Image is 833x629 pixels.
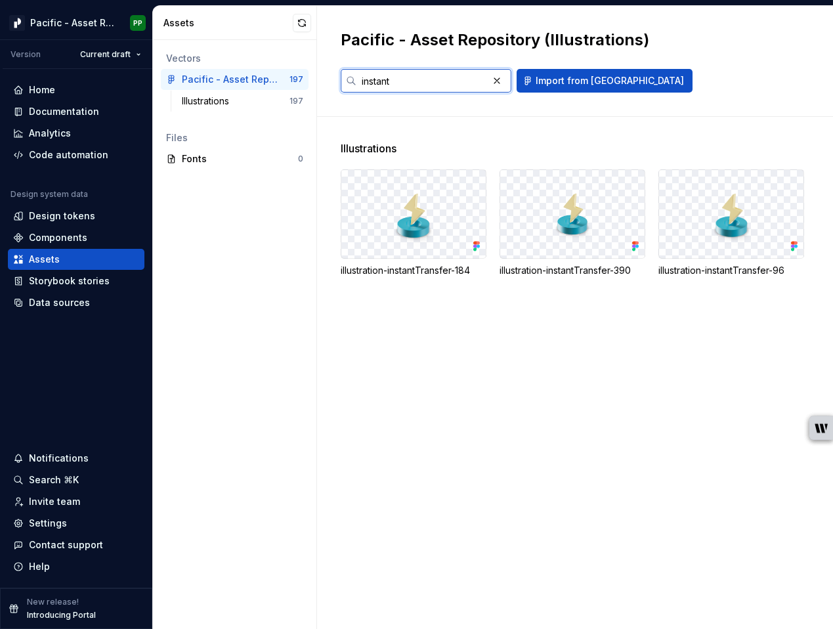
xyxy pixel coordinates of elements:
a: Components [8,227,144,248]
div: Settings [29,517,67,530]
div: Version [11,49,41,60]
div: Notifications [29,452,89,465]
a: Analytics [8,123,144,144]
p: Introducing Portal [27,610,96,620]
div: Design system data [11,189,88,200]
a: Code automation [8,144,144,165]
div: Files [166,131,303,144]
a: Documentation [8,101,144,122]
div: illustration-instantTransfer-96 [658,264,804,277]
div: 197 [289,74,303,85]
button: Contact support [8,534,144,555]
button: Search ⌘K [8,469,144,490]
div: Pacific - Asset Repository (Illustrations) [182,73,280,86]
div: Assets [163,16,293,30]
a: Storybook stories [8,271,144,292]
div: 0 [298,154,303,164]
div: Components [29,231,87,244]
div: Storybook stories [29,274,110,288]
div: Fonts [182,152,298,165]
span: Import from [GEOGRAPHIC_DATA] [536,74,684,87]
img: 8d0dbd7b-a897-4c39-8ca0-62fbda938e11.png [9,15,25,31]
div: PP [133,18,142,28]
div: illustration-instantTransfer-390 [500,264,645,277]
a: Assets [8,249,144,270]
button: Import from [GEOGRAPHIC_DATA] [517,69,693,93]
div: Vectors [166,52,303,65]
input: Search in assets... [356,69,488,93]
a: Data sources [8,292,144,313]
div: Documentation [29,105,99,118]
div: illustration-instantTransfer-184 [341,264,486,277]
a: Home [8,79,144,100]
a: Settings [8,513,144,534]
div: Contact support [29,538,103,552]
div: Illustrations [182,95,234,108]
span: Current draft [80,49,131,60]
button: Pacific - Asset Repository (Illustrations)PP [3,9,150,37]
div: Invite team [29,495,80,508]
div: Pacific - Asset Repository (Illustrations) [30,16,114,30]
h2: Pacific - Asset Repository (Illustrations) [341,30,649,51]
a: Illustrations197 [177,91,309,112]
div: Help [29,560,50,573]
button: Current draft [74,45,147,64]
div: Data sources [29,296,90,309]
div: Search ⌘K [29,473,79,487]
div: Design tokens [29,209,95,223]
div: 197 [289,96,303,106]
span: Illustrations [341,141,396,156]
a: Invite team [8,491,144,512]
a: Design tokens [8,206,144,227]
div: Code automation [29,148,108,162]
a: Fonts0 [161,148,309,169]
button: Help [8,556,144,577]
div: Home [29,83,55,97]
a: Pacific - Asset Repository (Illustrations)197 [161,69,309,90]
p: New release! [27,597,79,607]
div: Analytics [29,127,71,140]
div: Assets [29,253,60,266]
button: Notifications [8,448,144,469]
